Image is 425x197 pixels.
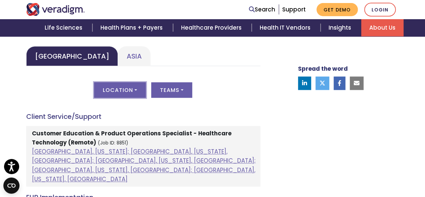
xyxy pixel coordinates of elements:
[94,82,146,98] button: Location
[298,65,348,73] strong: Spread the word
[26,46,118,66] a: [GEOGRAPHIC_DATA]
[32,147,256,183] a: [GEOGRAPHIC_DATA], [US_STATE]; [GEOGRAPHIC_DATA], [US_STATE], [GEOGRAPHIC_DATA]; [GEOGRAPHIC_DATA...
[173,19,252,36] a: Healthcare Providers
[26,3,85,16] img: Veradigm logo
[321,19,361,36] a: Insights
[118,46,151,66] a: Asia
[26,112,260,121] h4: Client Service/Support
[151,82,192,98] button: Teams
[32,129,231,146] strong: Customer Education & Product Operations Specialist - Healthcare Technology (Remote)
[3,177,19,194] button: Open CMP widget
[92,19,173,36] a: Health Plans + Payers
[316,3,358,16] a: Get Demo
[252,19,321,36] a: Health IT Vendors
[249,5,275,14] a: Search
[37,19,92,36] a: Life Sciences
[364,3,396,17] a: Login
[282,5,306,13] a: Support
[98,140,128,146] small: (Job ID: 8851)
[361,19,403,36] a: About Us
